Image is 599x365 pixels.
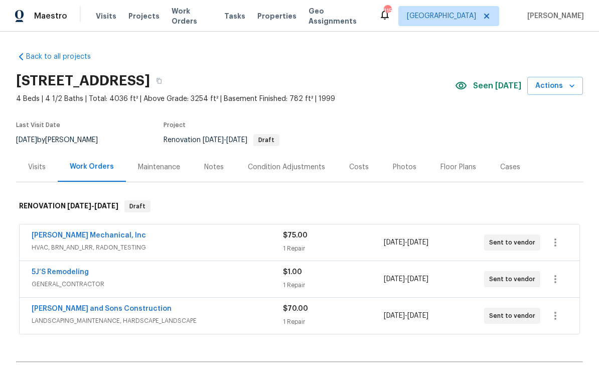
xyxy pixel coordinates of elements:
div: Maintenance [138,162,180,172]
div: Notes [204,162,224,172]
span: [DATE] [67,202,91,209]
span: - [384,237,428,248]
span: Sent to vendor [489,274,539,284]
div: 115 [384,6,391,16]
span: Draft [125,201,149,211]
span: Properties [257,11,296,21]
div: 1 Repair [283,317,383,327]
span: - [384,311,428,321]
span: [DATE] [407,312,428,319]
div: Floor Plans [440,162,476,172]
div: 1 Repair [283,280,383,290]
span: Work Orders [172,6,212,26]
a: [PERSON_NAME] and Sons Construction [32,305,172,312]
span: [DATE] [94,202,118,209]
div: Visits [28,162,46,172]
a: [PERSON_NAME] Mechanical, Inc [32,232,146,239]
span: $75.00 [283,232,308,239]
span: Seen [DATE] [473,81,521,91]
span: Sent to vendor [489,237,539,248]
span: [GEOGRAPHIC_DATA] [407,11,476,21]
span: [DATE] [407,239,428,246]
span: Project [164,122,186,128]
span: $70.00 [283,305,308,312]
div: 1 Repair [283,244,383,254]
a: Back to all projects [16,52,112,62]
span: 4 Beds | 4 1/2 Baths | Total: 4036 ft² | Above Grade: 3254 ft² | Basement Finished: 782 ft² | 1999 [16,94,455,104]
div: Work Orders [70,162,114,172]
div: RENOVATION [DATE]-[DATE]Draft [16,190,583,222]
div: by [PERSON_NAME] [16,134,110,146]
span: - [384,274,428,284]
span: [DATE] [384,239,405,246]
span: Projects [128,11,160,21]
button: Copy Address [150,72,168,90]
span: [PERSON_NAME] [523,11,584,21]
span: Last Visit Date [16,122,60,128]
span: Maestro [34,11,67,21]
span: Tasks [224,13,245,20]
span: - [203,137,247,144]
span: Geo Assignments [309,6,367,26]
span: [DATE] [203,137,224,144]
div: Condition Adjustments [248,162,325,172]
span: GENERAL_CONTRACTOR [32,279,283,289]
span: - [67,202,118,209]
span: [DATE] [407,276,428,283]
span: Visits [96,11,116,21]
a: 5J’S Remodeling [32,269,89,276]
span: [DATE] [384,276,405,283]
h6: RENOVATION [19,200,118,212]
span: [DATE] [384,312,405,319]
div: Cases [500,162,520,172]
div: Photos [393,162,416,172]
span: [DATE] [16,137,37,144]
span: Renovation [164,137,279,144]
span: Actions [535,80,575,92]
span: [DATE] [226,137,247,144]
span: LANDSCAPING_MAINTENANCE, HARDSCAPE_LANDSCAPE [32,316,283,326]
button: Actions [527,77,583,95]
span: HVAC, BRN_AND_LRR, RADON_TESTING [32,242,283,253]
h2: [STREET_ADDRESS] [16,76,150,86]
span: $1.00 [283,269,302,276]
span: Draft [254,137,278,143]
span: Sent to vendor [489,311,539,321]
div: Costs [349,162,369,172]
